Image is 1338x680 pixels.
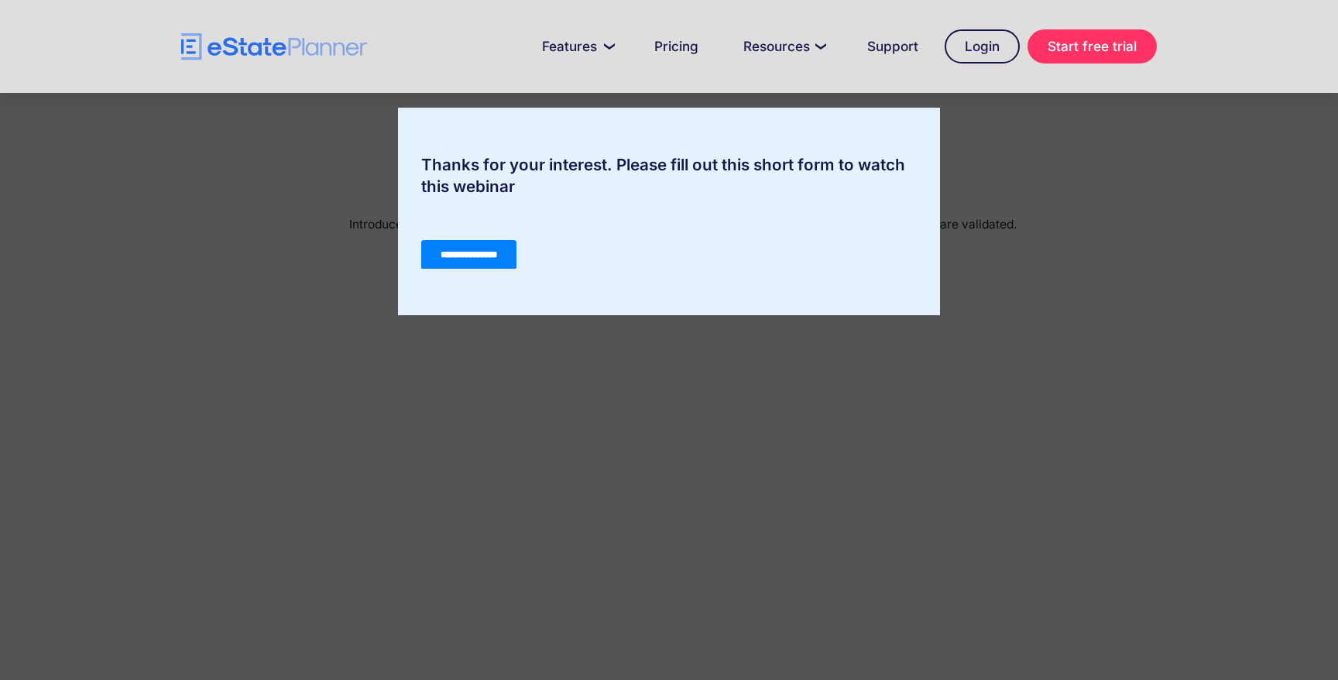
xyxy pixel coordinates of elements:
[636,31,717,62] a: Pricing
[945,29,1020,64] a: Login
[421,213,917,269] iframe: Form 0
[849,31,937,62] a: Support
[523,31,628,62] a: Features
[725,31,841,62] a: Resources
[181,33,367,60] a: home
[398,154,940,197] div: Thanks for your interest. Please fill out this short form to watch this webinar
[1028,29,1157,64] a: Start free trial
